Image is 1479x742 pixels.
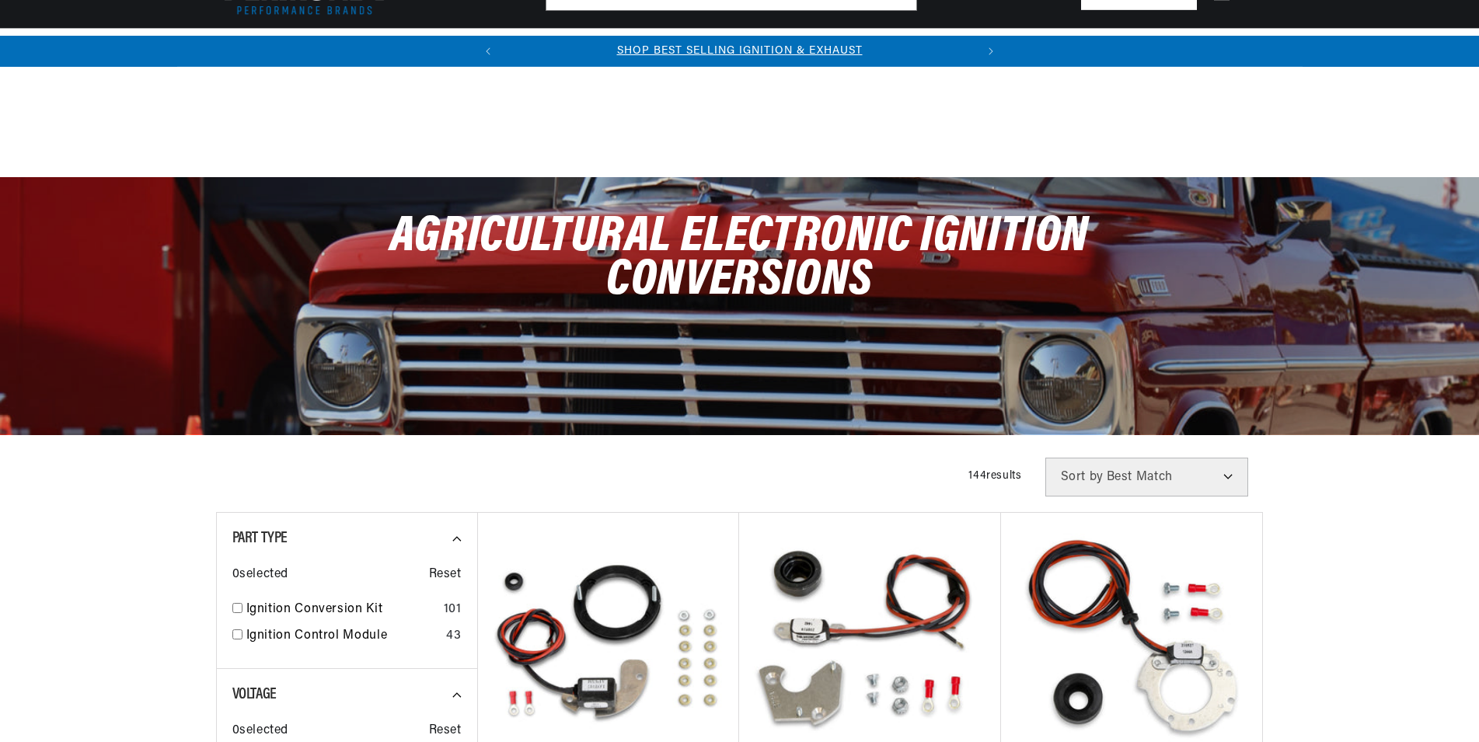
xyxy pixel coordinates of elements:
div: 101 [444,600,462,620]
span: Voltage [232,687,277,702]
slideshow-component: Translation missing: en.sections.announcements.announcement_bar [177,36,1303,67]
div: 43 [446,626,461,646]
span: 0 selected [232,565,288,585]
span: 144 results [968,470,1021,482]
summary: Headers, Exhausts & Components [470,29,668,65]
summary: Coils & Distributors [341,29,470,65]
span: Reset [429,565,462,585]
a: SHOP BEST SELLING IGNITION & EXHAUST [617,45,863,57]
summary: Motorcycle [979,29,1060,65]
span: 0 selected [232,721,288,741]
summary: Battery Products [756,29,870,65]
select: Sort by [1045,458,1248,496]
span: Sort by [1061,471,1104,483]
span: Agricultural Electronic Ignition Conversions [390,212,1089,305]
div: 1 of 2 [504,43,975,60]
summary: Spark Plug Wires [869,29,979,65]
span: Part Type [232,531,288,546]
a: Ignition Control Module [246,626,441,646]
a: Ignition Conversion Kit [246,600,438,620]
span: Reset [429,721,462,741]
summary: Product Support [1170,29,1264,66]
summary: Ignition Conversions [216,29,341,65]
summary: Engine Swaps [668,29,756,65]
div: Announcement [504,43,975,60]
button: Translation missing: en.sections.announcements.next_announcement [975,36,1006,67]
button: Translation missing: en.sections.announcements.previous_announcement [473,36,504,67]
